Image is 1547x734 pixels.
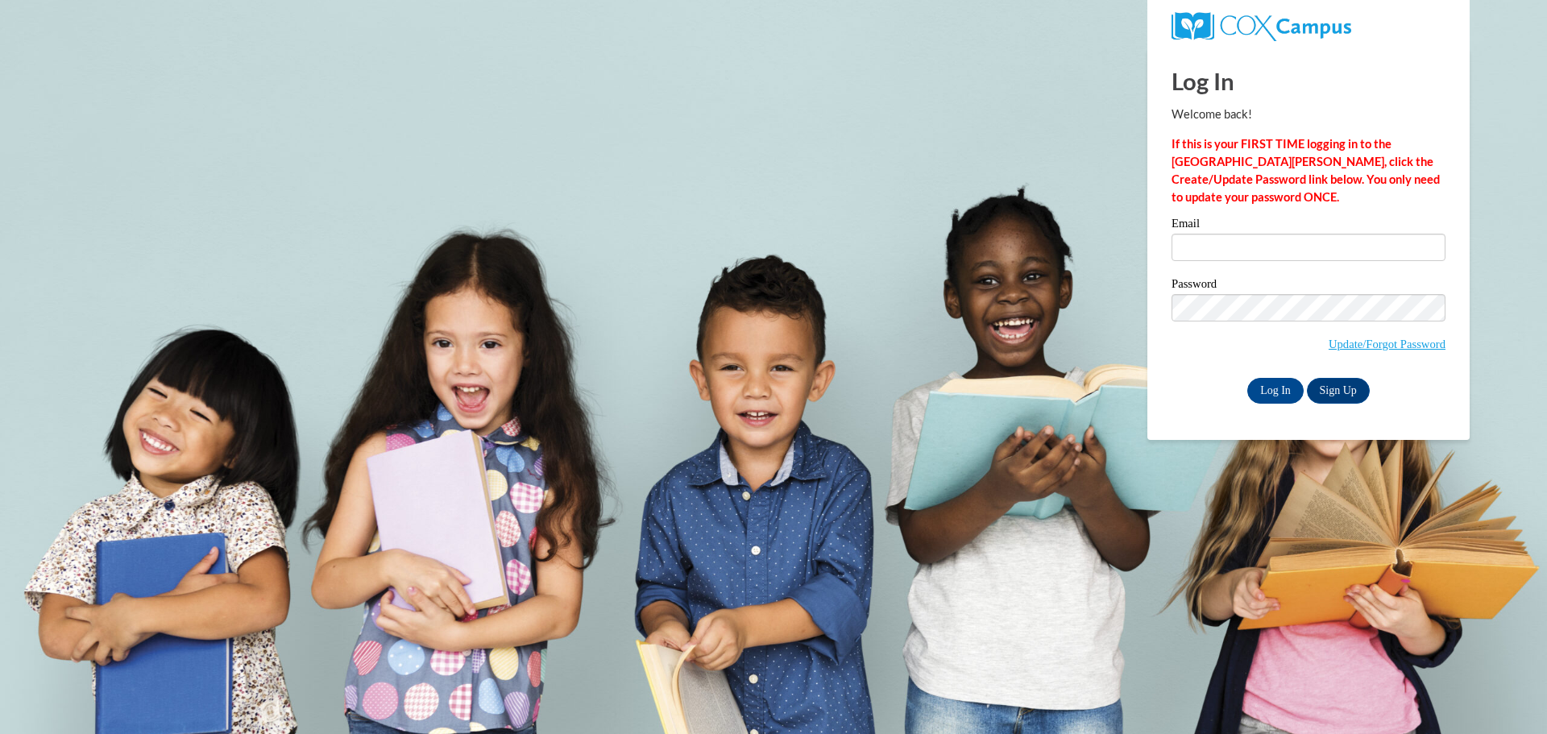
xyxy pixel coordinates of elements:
a: Sign Up [1307,378,1370,404]
a: COX Campus [1172,19,1351,32]
p: Welcome back! [1172,106,1445,123]
h1: Log In [1172,64,1445,97]
img: COX Campus [1172,12,1351,41]
label: Password [1172,278,1445,294]
input: Log In [1247,378,1304,404]
a: Update/Forgot Password [1329,338,1445,350]
strong: If this is your FIRST TIME logging in to the [GEOGRAPHIC_DATA][PERSON_NAME], click the Create/Upd... [1172,137,1440,204]
label: Email [1172,218,1445,234]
